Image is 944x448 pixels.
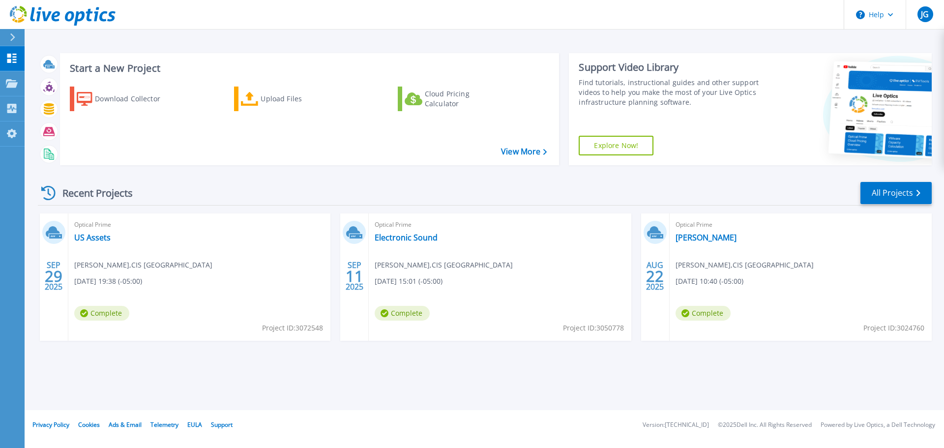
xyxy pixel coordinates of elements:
[375,306,430,321] span: Complete
[74,219,324,230] span: Optical Prime
[375,276,442,287] span: [DATE] 15:01 (-05:00)
[211,420,233,429] a: Support
[74,306,129,321] span: Complete
[32,420,69,429] a: Privacy Policy
[74,260,212,270] span: [PERSON_NAME] , CIS [GEOGRAPHIC_DATA]
[501,147,547,156] a: View More
[45,272,62,280] span: 29
[150,420,178,429] a: Telemetry
[579,61,764,74] div: Support Video Library
[375,233,438,242] a: Electronic Sound
[109,420,142,429] a: Ads & Email
[78,420,100,429] a: Cookies
[261,89,339,109] div: Upload Files
[398,87,507,111] a: Cloud Pricing Calculator
[346,272,363,280] span: 11
[44,258,63,294] div: SEP 2025
[234,87,344,111] a: Upload Files
[74,233,111,242] a: US Assets
[375,219,625,230] span: Optical Prime
[187,420,202,429] a: EULA
[821,422,935,428] li: Powered by Live Optics, a Dell Technology
[676,260,814,270] span: [PERSON_NAME] , CIS [GEOGRAPHIC_DATA]
[425,89,503,109] div: Cloud Pricing Calculator
[643,422,709,428] li: Version: [TECHNICAL_ID]
[718,422,812,428] li: © 2025 Dell Inc. All Rights Reserved
[676,233,737,242] a: [PERSON_NAME]
[38,181,146,205] div: Recent Projects
[70,87,179,111] a: Download Collector
[646,258,664,294] div: AUG 2025
[70,63,547,74] h3: Start a New Project
[863,323,924,333] span: Project ID: 3024760
[921,10,929,18] span: JG
[646,272,664,280] span: 22
[676,219,926,230] span: Optical Prime
[345,258,364,294] div: SEP 2025
[563,323,624,333] span: Project ID: 3050778
[262,323,323,333] span: Project ID: 3072548
[95,89,174,109] div: Download Collector
[579,78,764,107] div: Find tutorials, instructional guides and other support videos to help you make the most of your L...
[579,136,653,155] a: Explore Now!
[676,276,743,287] span: [DATE] 10:40 (-05:00)
[375,260,513,270] span: [PERSON_NAME] , CIS [GEOGRAPHIC_DATA]
[676,306,731,321] span: Complete
[860,182,932,204] a: All Projects
[74,276,142,287] span: [DATE] 19:38 (-05:00)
